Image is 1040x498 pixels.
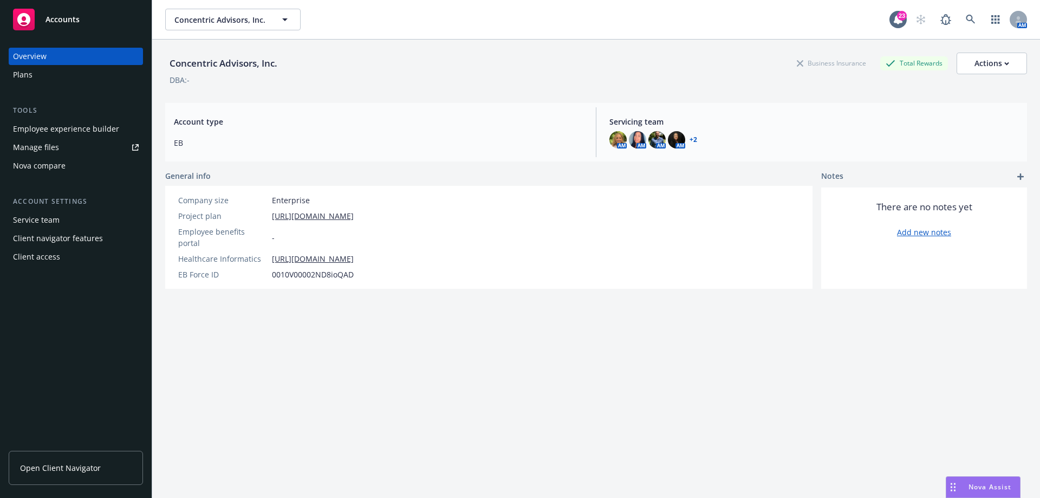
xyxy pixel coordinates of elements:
[272,253,354,264] a: [URL][DOMAIN_NAME]
[13,248,60,266] div: Client access
[876,201,972,214] span: There are no notes yet
[9,105,143,116] div: Tools
[13,211,60,229] div: Service team
[985,9,1006,30] a: Switch app
[178,195,268,206] div: Company size
[897,11,907,21] div: 23
[974,53,1009,74] div: Actions
[272,195,310,206] span: Enterprise
[609,131,627,148] img: photo
[13,120,119,138] div: Employee experience builder
[272,269,354,280] span: 0010V00002ND8ioQAD
[178,253,268,264] div: Healthcare Informatics
[9,48,143,65] a: Overview
[1014,170,1027,183] a: add
[9,248,143,266] a: Client access
[897,227,951,238] a: Add new notes
[9,120,143,138] a: Employee experience builder
[910,9,932,30] a: Start snowing
[821,170,843,183] span: Notes
[9,139,143,156] a: Manage files
[9,230,143,247] a: Client navigator features
[9,157,143,174] a: Nova compare
[946,477,960,497] div: Drag to move
[272,232,275,243] span: -
[946,476,1020,498] button: Nova Assist
[13,139,59,156] div: Manage files
[20,462,101,474] span: Open Client Navigator
[609,116,1018,127] span: Servicing team
[935,9,957,30] a: Report a Bug
[9,66,143,83] a: Plans
[13,157,66,174] div: Nova compare
[174,116,583,127] span: Account type
[957,53,1027,74] button: Actions
[9,196,143,207] div: Account settings
[648,131,666,148] img: photo
[960,9,981,30] a: Search
[880,56,948,70] div: Total Rewards
[9,211,143,229] a: Service team
[174,14,268,25] span: Concentric Advisors, Inc.
[170,74,190,86] div: DBA: -
[165,9,301,30] button: Concentric Advisors, Inc.
[174,137,583,148] span: EB
[45,15,80,24] span: Accounts
[968,482,1011,491] span: Nova Assist
[165,170,211,182] span: General info
[178,210,268,222] div: Project plan
[178,269,268,280] div: EB Force ID
[13,48,47,65] div: Overview
[791,56,872,70] div: Business Insurance
[272,210,354,222] a: [URL][DOMAIN_NAME]
[9,4,143,35] a: Accounts
[13,230,103,247] div: Client navigator features
[165,56,282,70] div: Concentric Advisors, Inc.
[13,66,32,83] div: Plans
[178,226,268,249] div: Employee benefits portal
[690,137,697,143] a: +2
[629,131,646,148] img: photo
[668,131,685,148] img: photo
